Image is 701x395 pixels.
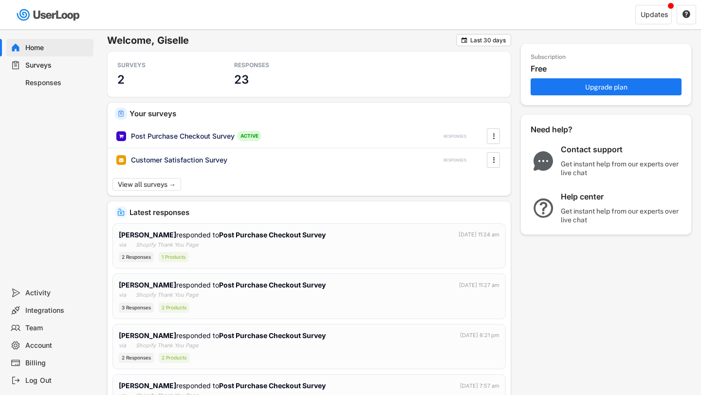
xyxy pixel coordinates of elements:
[234,72,249,87] h3: 23
[234,61,322,69] div: RESPONSES
[136,241,198,249] div: Shopify Thank You Page
[159,353,189,363] div: 2 Products
[159,303,189,313] div: 2 Products
[531,64,686,74] div: Free
[129,110,503,117] div: Your surveys
[119,230,328,240] div: responded to
[531,151,556,171] img: ChatMajor.svg
[531,78,682,95] button: Upgrade plan
[470,37,506,43] div: Last 30 days
[117,72,125,87] h3: 2
[443,158,466,163] div: RESPONSES
[119,381,176,390] strong: [PERSON_NAME]
[237,131,261,141] div: ACTIVE
[119,353,154,363] div: 2 Responses
[25,78,90,88] div: Responses
[461,36,468,44] button: 
[119,331,176,340] strong: [PERSON_NAME]
[119,280,328,290] div: responded to
[119,241,126,249] div: via
[493,155,495,165] text: 
[219,281,326,289] strong: Post Purchase Checkout Survey
[119,303,154,313] div: 3 Responses
[489,129,498,144] button: 
[682,10,691,19] button: 
[531,198,556,218] img: QuestionMarkInverseMajor.svg
[561,192,683,202] div: Help center
[25,359,90,368] div: Billing
[119,281,176,289] strong: [PERSON_NAME]
[119,231,176,239] strong: [PERSON_NAME]
[25,306,90,315] div: Integrations
[561,144,683,155] div: Contact support
[131,155,227,165] div: Customer Satisfaction Survey
[129,209,503,216] div: Latest responses
[25,376,90,385] div: Log Out
[219,231,326,239] strong: Post Purchase Checkout Survey
[683,10,690,18] text: 
[459,281,499,289] div: [DATE] 11:27 am
[460,382,499,390] div: [DATE] 7:57 am
[460,331,499,340] div: [DATE] 8:21 pm
[119,380,328,391] div: responded to
[136,291,198,299] div: Shopify Thank You Page
[117,61,205,69] div: SURVEYS
[25,61,90,70] div: Surveys
[128,342,134,348] img: yH5BAEAAAAALAAAAAABAAEAAAIBRAA7
[136,341,198,350] div: Shopify Thank You Page
[443,134,466,139] div: RESPONSES
[131,131,235,141] div: Post Purchase Checkout Survey
[159,252,188,262] div: 1 Products
[107,34,456,47] h6: Welcome, Giselle
[561,207,683,224] div: Get instant help from our experts over live chat
[119,291,126,299] div: via
[219,381,326,390] strong: Post Purchase Checkout Survey
[15,5,83,25] img: userloop-logo-01.svg
[119,330,328,341] div: responded to
[128,292,134,298] img: yH5BAEAAAAALAAAAAABAAEAAAIBRAA7
[117,209,125,216] img: IncomingMajor.svg
[119,252,154,262] div: 2 Responses
[531,125,599,135] div: Need help?
[128,242,134,248] img: yH5BAEAAAAALAAAAAABAAEAAAIBRAA7
[493,131,495,141] text: 
[219,331,326,340] strong: Post Purchase Checkout Survey
[531,54,566,61] div: Subscription
[641,11,668,18] div: Updates
[112,178,181,191] button: View all surveys →
[25,288,90,298] div: Activity
[25,323,90,333] div: Team
[561,160,683,177] div: Get instant help from our experts over live chat
[119,341,126,350] div: via
[25,341,90,350] div: Account
[461,36,467,44] text: 
[489,153,498,167] button: 
[25,43,90,53] div: Home
[459,231,499,239] div: [DATE] 11:24 am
